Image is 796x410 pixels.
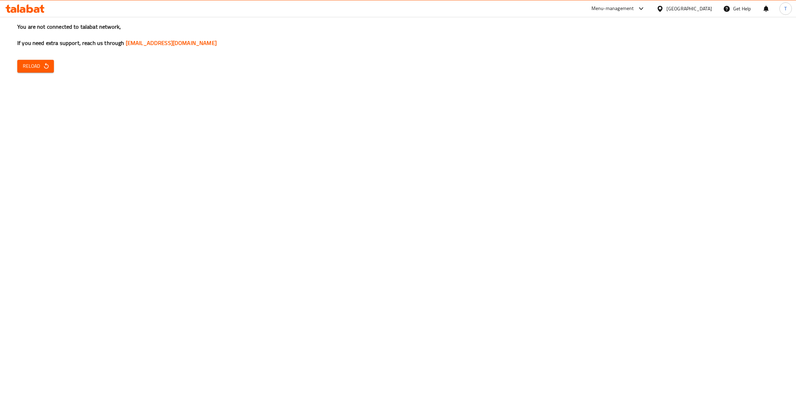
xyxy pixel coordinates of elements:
div: Menu-management [591,4,634,13]
span: Reload [23,62,48,71]
a: [EMAIL_ADDRESS][DOMAIN_NAME] [126,38,217,48]
h3: You are not connected to talabat network, If you need extra support, reach us through [17,23,779,47]
span: T [784,5,787,12]
button: Reload [17,60,54,73]
div: [GEOGRAPHIC_DATA] [666,5,712,12]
